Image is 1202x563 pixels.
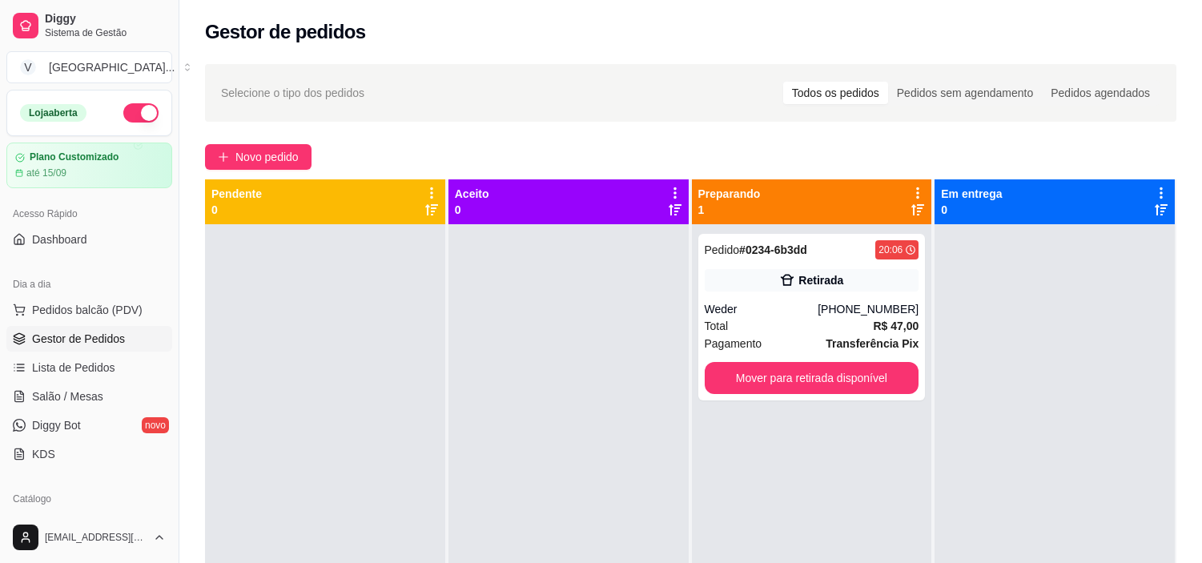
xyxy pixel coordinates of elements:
span: Novo pedido [235,148,299,166]
span: Diggy [45,12,166,26]
span: [EMAIL_ADDRESS][DOMAIN_NAME] [45,531,147,544]
div: Todos os pedidos [783,82,888,104]
span: Pedido [705,243,740,256]
div: Pedidos sem agendamento [888,82,1042,104]
button: Select a team [6,51,172,83]
span: Total [705,317,729,335]
div: Catálogo [6,486,172,512]
div: [PHONE_NUMBER] [818,301,919,317]
p: Pendente [211,186,262,202]
a: Plano Customizadoaté 15/09 [6,143,172,188]
article: até 15/09 [26,167,66,179]
a: DiggySistema de Gestão [6,6,172,45]
a: Salão / Mesas [6,384,172,409]
p: 0 [455,202,489,218]
strong: # 0234-6b3dd [739,243,807,256]
article: Plano Customizado [30,151,119,163]
button: [EMAIL_ADDRESS][DOMAIN_NAME] [6,518,172,557]
div: [GEOGRAPHIC_DATA] ... [49,59,175,75]
a: Lista de Pedidos [6,355,172,380]
span: Diggy Bot [32,417,81,433]
span: Lista de Pedidos [32,360,115,376]
strong: Transferência Pix [826,337,919,350]
span: Sistema de Gestão [45,26,166,39]
div: Loja aberta [20,104,86,122]
p: 0 [211,202,262,218]
a: KDS [6,441,172,467]
div: 20:06 [878,243,903,256]
button: Mover para retirada disponível [705,362,919,394]
span: Dashboard [32,231,87,247]
span: Salão / Mesas [32,388,103,404]
a: Dashboard [6,227,172,252]
h2: Gestor de pedidos [205,19,366,45]
button: Novo pedido [205,144,312,170]
span: Pedidos balcão (PDV) [32,302,143,318]
a: Gestor de Pedidos [6,326,172,352]
span: Selecione o tipo dos pedidos [221,84,364,102]
span: Gestor de Pedidos [32,331,125,347]
div: Dia a dia [6,271,172,297]
button: Pedidos balcão (PDV) [6,297,172,323]
span: plus [218,151,229,163]
span: V [20,59,36,75]
a: Diggy Botnovo [6,412,172,438]
p: 0 [941,202,1002,218]
p: Em entrega [941,186,1002,202]
p: Aceito [455,186,489,202]
div: Weder [705,301,818,317]
span: Pagamento [705,335,762,352]
p: Preparando [698,186,761,202]
span: KDS [32,446,55,462]
div: Pedidos agendados [1042,82,1159,104]
div: Retirada [798,272,843,288]
div: Acesso Rápido [6,201,172,227]
strong: R$ 47,00 [873,320,919,332]
button: Alterar Status [123,103,159,123]
p: 1 [698,202,761,218]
